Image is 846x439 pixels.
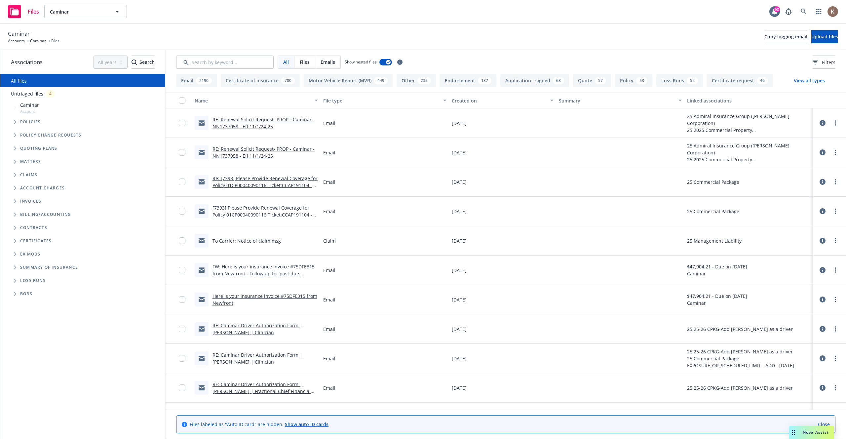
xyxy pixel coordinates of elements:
[30,38,46,44] a: Caminar
[285,421,328,427] a: Show auto ID cards
[636,77,647,84] div: 53
[452,355,467,362] span: [DATE]
[822,59,835,66] span: Filters
[452,149,467,156] span: [DATE]
[831,354,839,362] a: more
[397,74,436,87] button: Other
[179,355,185,362] input: Toggle Row Selected
[20,252,40,256] span: Ex Mods
[46,90,55,98] div: 4
[51,38,59,44] span: Files
[687,208,739,215] div: 25 Commercial Package
[813,56,835,69] button: Filters
[196,77,212,84] div: 2190
[20,186,65,190] span: Account charges
[440,74,496,87] button: Endorsement
[813,59,835,66] span: Filters
[449,93,556,108] button: Created on
[179,179,185,185] input: Toggle Row Selected
[176,74,217,87] button: Email
[20,133,81,137] span: Policy change requests
[452,237,467,244] span: [DATE]
[452,384,467,391] span: [DATE]
[684,93,813,108] button: Linked associations
[345,59,377,65] span: Show nested files
[221,74,300,87] button: Certificate of insurance
[764,30,807,43] button: Copy logging email
[323,208,335,215] span: Email
[452,267,467,274] span: [DATE]
[452,296,467,303] span: [DATE]
[831,325,839,333] a: more
[11,58,43,66] span: Associations
[50,8,107,15] span: Caminar
[28,9,39,14] span: Files
[44,5,127,18] button: Caminar
[687,384,793,391] div: 25 25-26 CPKG-Add [PERSON_NAME] as a driver
[212,205,312,225] a: [7393] Please Provide Renewal Coverage for Policy 01CP00040090116 Ticket:CCAP191104 - Reinstateme...
[553,77,564,84] div: 63
[323,120,335,127] span: Email
[20,199,42,203] span: Invoices
[323,355,335,362] span: Email
[179,120,185,126] input: Toggle Row Selected
[707,74,773,87] button: Certificate request
[212,238,281,244] a: To Carrier: Notice of claim.msg
[559,97,675,104] div: Summary
[11,78,27,84] a: All files
[803,429,829,435] span: Nova Assist
[212,116,315,130] a: RE: Renewal Solicit Request- PROP - Caminar - NN1737058 - Eff 11/1/24-25
[321,93,449,108] button: File type
[176,56,274,69] input: Search by keyword...
[20,173,37,177] span: Claims
[20,108,39,114] span: Account
[687,293,747,299] div: $47,904.21 - Due on [DATE]
[452,208,467,215] span: [DATE]
[831,237,839,245] a: more
[831,178,839,186] a: more
[500,74,569,87] button: Application - signed
[179,149,185,156] input: Toggle Row Selected
[179,97,185,104] input: Select all
[304,74,393,87] button: Motor Vehicle Report (MVR)
[797,5,810,18] a: Search
[20,292,32,296] span: BORs
[212,322,302,336] a: RE: Caminar Driver Authorization Form | [PERSON_NAME] | Clinician
[8,29,30,38] span: Caminar
[687,237,742,244] div: 25 Management Liability
[687,156,810,163] div: 25 2025 Commercial Property
[300,59,310,65] span: Files
[323,179,335,185] span: Email
[323,326,335,333] span: Email
[212,381,311,401] a: RE: Caminar Driver Authorization Form | [PERSON_NAME] | Fractional Chief Financial Officer
[831,384,839,392] a: more
[192,93,321,108] button: Name
[687,77,698,84] div: 52
[323,149,335,156] span: Email
[687,113,810,127] div: 25 Admiral Insurance Group ([PERSON_NAME] Corporation)
[190,421,328,428] span: Files labeled as "Auto ID card" are hidden.
[687,97,810,104] div: Linked associations
[687,355,794,362] div: 25 Commercial Package
[179,237,185,244] input: Toggle Row Selected
[757,77,768,84] div: 46
[831,296,839,303] a: more
[132,56,155,69] button: SearchSearch
[132,56,155,68] div: Search
[764,33,807,40] span: Copy logging email
[687,362,794,369] div: EXPOSURE_OR_SCHEDULED_LIMIT - ADD - [DATE]
[20,213,71,217] span: Billing/Accounting
[321,59,335,65] span: Emails
[374,77,388,84] div: 449
[774,6,780,12] div: 52
[20,239,52,243] span: Certificates
[323,296,335,303] span: Email
[452,179,467,185] span: [DATE]
[20,120,41,124] span: Policies
[818,421,830,428] a: Close
[812,5,826,18] a: Switch app
[20,101,39,108] span: Caminar
[20,279,46,283] span: Loss Runs
[20,160,41,164] span: Matters
[831,119,839,127] a: more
